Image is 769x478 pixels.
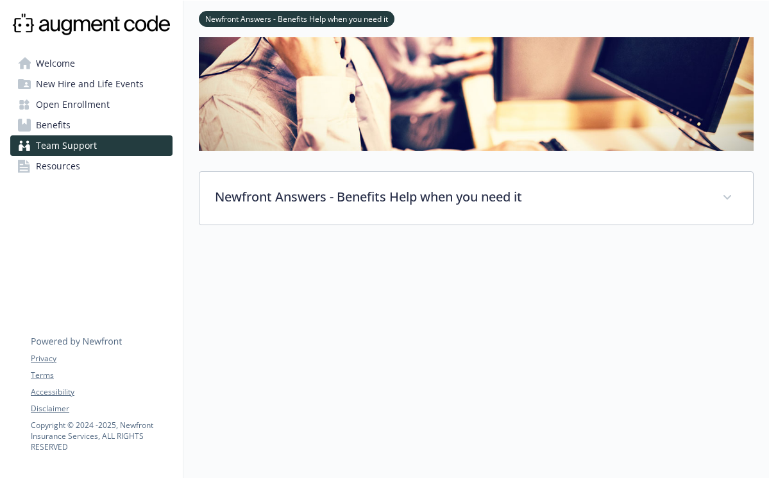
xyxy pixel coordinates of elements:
span: New Hire and Life Events [36,74,144,94]
span: Resources [36,156,80,176]
a: Resources [10,156,173,176]
p: Newfront Answers - Benefits Help when you need it [215,187,707,207]
span: Welcome [36,53,75,74]
a: Benefits [10,115,173,135]
a: Open Enrollment [10,94,173,115]
a: Disclaimer [31,403,172,414]
a: Accessibility [31,386,172,398]
a: Privacy [31,353,172,364]
a: Team Support [10,135,173,156]
span: Team Support [36,135,97,156]
span: Benefits [36,115,71,135]
a: Welcome [10,53,173,74]
a: New Hire and Life Events [10,74,173,94]
a: Newfront Answers - Benefits Help when you need it [199,12,394,24]
div: Newfront Answers - Benefits Help when you need it [199,172,753,225]
p: Copyright © 2024 - 2025 , Newfront Insurance Services, ALL RIGHTS RESERVED [31,420,172,452]
a: Terms [31,370,172,381]
span: Open Enrollment [36,94,110,115]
